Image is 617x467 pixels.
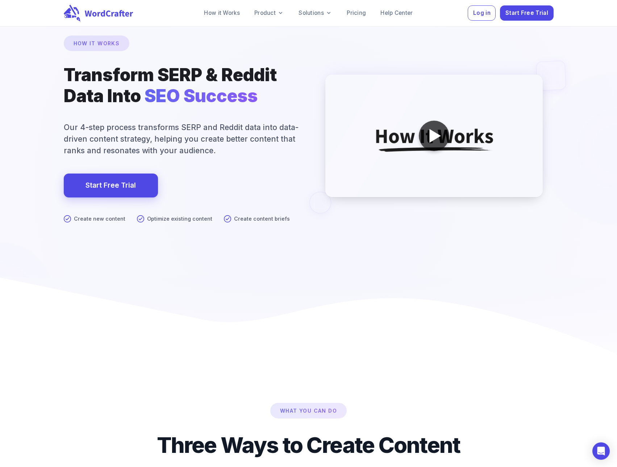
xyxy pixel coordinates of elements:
div: Open Intercom Messenger [592,442,610,460]
a: Pricing [341,6,372,20]
button: Start Free Trial [500,5,553,21]
img: WordCrafter How It Works [325,75,543,197]
a: Solutions [293,6,338,20]
p: What You Can Do [271,404,346,417]
a: How it Works [198,6,246,20]
a: Help Center [375,6,418,20]
a: Start Free Trial [86,179,136,192]
span: Log in [473,8,491,18]
span: Start Free Trial [505,8,548,18]
a: Start Free Trial [64,174,158,197]
h2: Three Ways to Create Content [64,424,554,457]
a: Product [249,6,290,20]
button: Log in [468,5,496,21]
